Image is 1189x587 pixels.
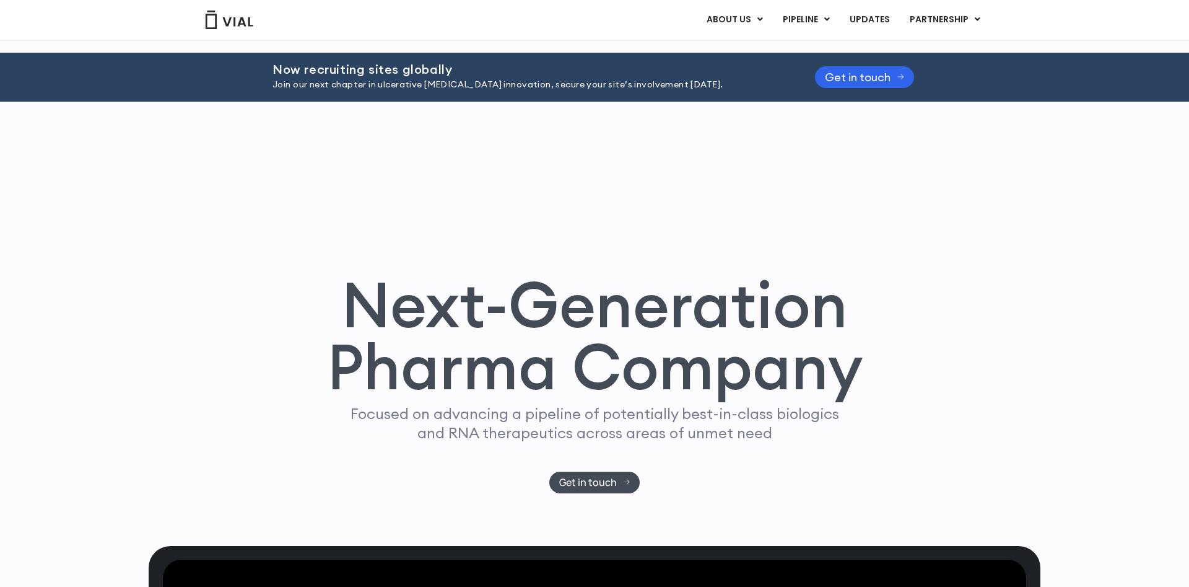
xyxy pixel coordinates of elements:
[815,66,914,88] a: Get in touch
[345,404,844,443] p: Focused on advancing a pipeline of potentially best-in-class biologics and RNA therapeutics acros...
[272,63,784,76] h2: Now recruiting sites globally
[559,478,617,487] span: Get in touch
[840,9,899,30] a: UPDATES
[697,9,772,30] a: ABOUT USMenu Toggle
[825,73,891,82] span: Get in touch
[272,78,784,92] p: Join our next chapter in ulcerative [MEDICAL_DATA] innovation, secure your site’s involvement [DA...
[773,9,839,30] a: PIPELINEMenu Toggle
[204,11,254,29] img: Vial Logo
[549,472,640,493] a: Get in touch
[326,273,863,399] h1: Next-Generation Pharma Company
[900,9,990,30] a: PARTNERSHIPMenu Toggle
